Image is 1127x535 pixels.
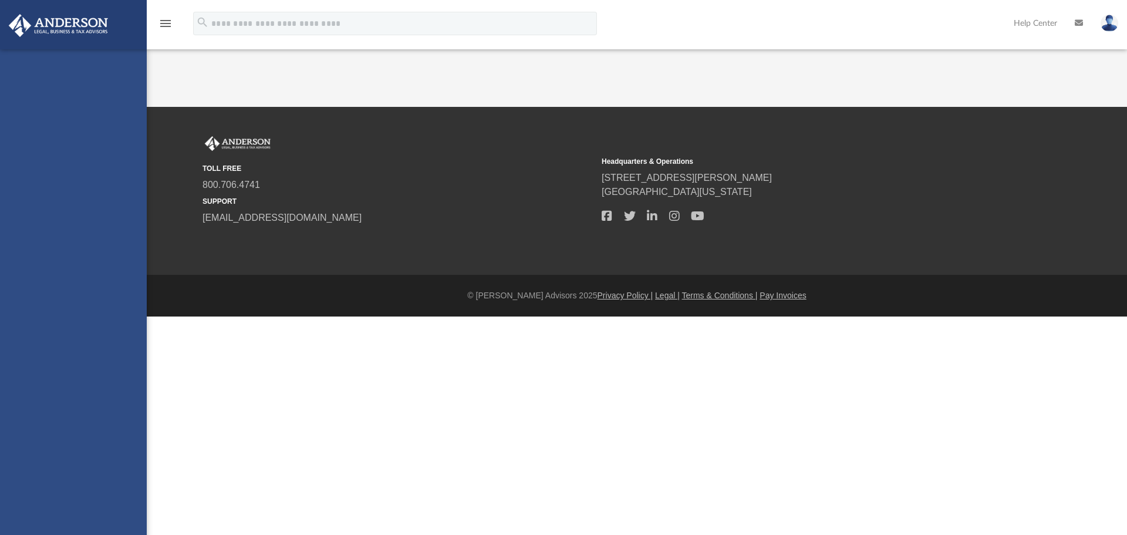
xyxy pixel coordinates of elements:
a: Legal | [655,291,680,300]
div: © [PERSON_NAME] Advisors 2025 [147,290,1127,302]
a: Pay Invoices [760,291,806,300]
a: Privacy Policy | [598,291,653,300]
a: Terms & Conditions | [682,291,758,300]
a: [EMAIL_ADDRESS][DOMAIN_NAME] [203,213,362,223]
img: Anderson Advisors Platinum Portal [5,14,112,37]
small: TOLL FREE [203,163,593,174]
a: [STREET_ADDRESS][PERSON_NAME] [602,173,772,183]
small: Headquarters & Operations [602,156,993,167]
a: [GEOGRAPHIC_DATA][US_STATE] [602,187,752,197]
img: User Pic [1101,15,1118,32]
i: menu [158,16,173,31]
a: menu [158,22,173,31]
small: SUPPORT [203,196,593,207]
i: search [196,16,209,29]
a: 800.706.4741 [203,180,260,190]
img: Anderson Advisors Platinum Portal [203,136,273,152]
